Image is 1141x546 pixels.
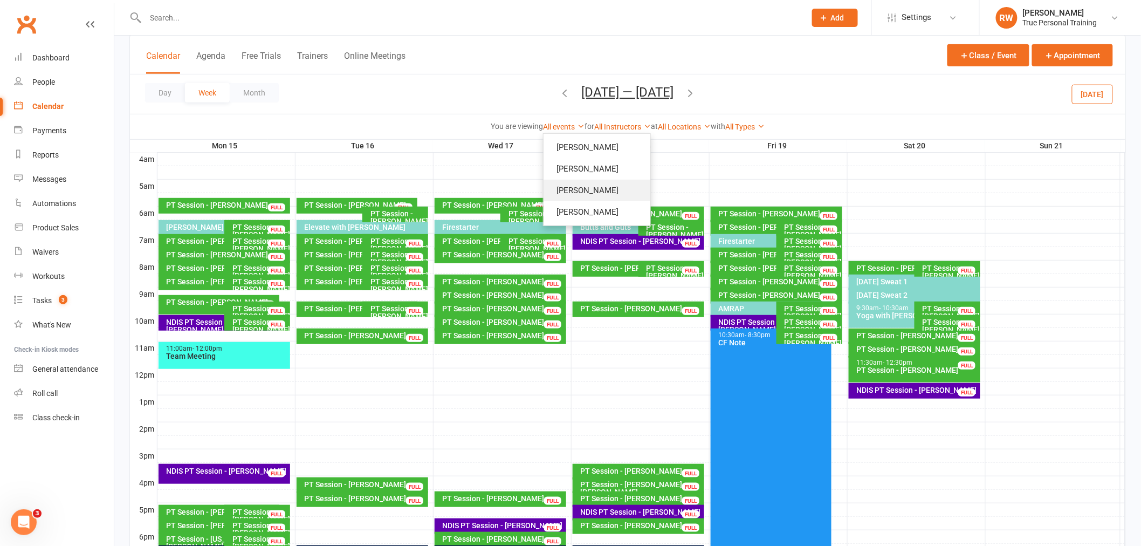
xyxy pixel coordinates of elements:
[130,449,157,462] th: 3pm
[856,312,968,319] div: Yoga with [PERSON_NAME]
[344,51,405,74] button: Online Meetings
[442,237,554,245] div: PT Session - [PERSON_NAME]
[130,530,157,543] th: 6pm
[232,318,288,333] div: PT Session - [PERSON_NAME]
[59,295,67,304] span: 3
[580,305,703,312] div: PT Session - [PERSON_NAME]
[297,51,328,74] button: Trainers
[533,203,551,211] div: FULL
[268,537,285,545] div: FULL
[856,386,979,394] div: NDIS PT Session - [PERSON_NAME]
[543,122,585,131] a: All events
[442,223,565,231] div: Firestarter
[14,143,114,167] a: Reports
[883,359,913,366] span: - 12:30pm
[719,338,746,347] span: CF Note
[130,287,157,301] th: 9am
[232,223,288,238] div: PT Session - [PERSON_NAME]
[580,495,703,502] div: PT Session - [PERSON_NAME]
[682,212,699,220] div: FULL
[370,305,426,320] div: PT Session - [PERSON_NAME]
[856,345,979,353] div: PT Session - [PERSON_NAME]
[856,332,979,339] div: PT Session - [PERSON_NAME]
[370,210,426,225] div: PT Session - [PERSON_NAME]
[145,83,185,103] button: Day
[304,481,427,488] div: PT Session - [PERSON_NAME]
[32,296,52,305] div: Tasks
[718,210,841,217] div: PT Session - [PERSON_NAME]
[304,305,416,312] div: PT Session - [PERSON_NAME]
[32,320,71,329] div: What's New
[682,510,699,518] div: FULL
[820,253,837,261] div: FULL
[709,139,847,153] th: Fri 19
[130,314,157,327] th: 10am
[682,240,699,248] div: FULL
[14,264,114,289] a: Workouts
[304,332,427,339] div: PT Session - [PERSON_NAME]
[32,365,98,373] div: General attendance
[856,359,979,366] div: 11:30am
[130,422,157,435] th: 2pm
[544,180,650,201] a: [PERSON_NAME]
[130,206,157,220] th: 6am
[922,318,978,333] div: PT Session - [PERSON_NAME]
[718,318,830,333] div: NDIS PT Session - [PERSON_NAME]
[166,237,278,245] div: PT Session - [PERSON_NAME]
[718,251,830,258] div: PT Session - [PERSON_NAME]
[157,139,295,153] th: Mon 15
[544,537,561,545] div: FULL
[166,522,278,529] div: PT Session - [PERSON_NAME]
[544,524,561,532] div: FULL
[580,223,692,231] div: Butts and Guts
[304,495,427,502] div: PT Session - [PERSON_NAME]
[406,240,423,248] div: FULL
[14,381,114,406] a: Roll call
[784,332,840,347] div: PT Session - [PERSON_NAME]
[820,280,837,288] div: FULL
[580,467,703,475] div: PT Session - [PERSON_NAME]
[812,9,858,27] button: Add
[784,305,840,320] div: PT Session - [PERSON_NAME]
[268,203,285,211] div: FULL
[784,237,840,252] div: PT Session - [PERSON_NAME]
[130,368,157,381] th: 12pm
[784,264,840,279] div: PT Session - [PERSON_NAME]
[718,264,830,272] div: PT Session - [PERSON_NAME]
[304,278,416,285] div: PT Session - [PERSON_NAME]
[268,469,285,477] div: FULL
[232,508,288,531] div: PT Session - [PERSON_NAME], [PERSON_NAME]
[985,139,1121,153] th: Sun 21
[544,334,561,342] div: FULL
[1023,8,1097,18] div: [PERSON_NAME]
[230,83,279,103] button: Month
[406,307,423,315] div: FULL
[32,413,80,422] div: Class check-in
[130,152,157,166] th: 4am
[14,192,114,216] a: Automations
[130,503,157,516] th: 5pm
[304,264,416,272] div: PT Session - [PERSON_NAME]
[268,253,285,261] div: FULL
[958,361,975,370] div: FULL
[304,201,416,209] div: PT Session - [PERSON_NAME]
[646,264,702,279] div: PT Session - [PERSON_NAME]
[820,334,837,342] div: FULL
[395,203,413,211] div: FULL
[268,320,285,329] div: FULL
[820,307,837,315] div: FULL
[268,226,285,234] div: FULL
[232,278,288,293] div: PT Session - [PERSON_NAME]
[958,320,975,329] div: FULL
[442,305,565,312] div: PT Session - [PERSON_NAME]
[820,240,837,248] div: FULL
[580,508,703,516] div: NDIS PT Session - [PERSON_NAME]
[820,294,837,302] div: FULL
[544,136,650,158] a: [PERSON_NAME]
[32,272,65,281] div: Workouts
[14,289,114,313] a: Tasks 3
[146,51,180,74] button: Calendar
[580,237,703,245] div: NDIS PT Session - [PERSON_NAME]
[544,240,561,248] div: FULL
[958,334,975,342] div: FULL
